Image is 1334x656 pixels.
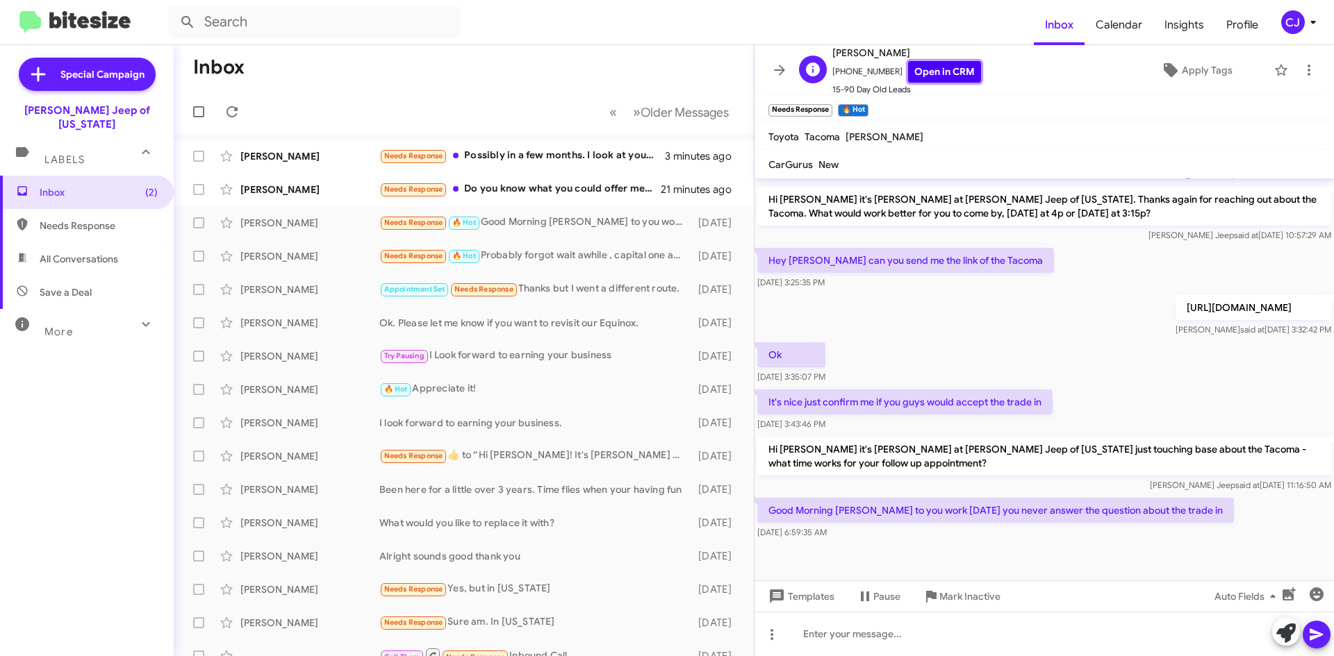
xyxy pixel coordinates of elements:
[908,61,981,83] a: Open in CRM
[384,584,443,594] span: Needs Response
[379,416,691,430] div: I look forward to earning your business.
[602,98,737,126] nav: Page navigation example
[240,582,379,596] div: [PERSON_NAME]
[454,285,513,294] span: Needs Response
[805,131,840,143] span: Tacoma
[832,83,981,96] span: 15-90 Day Old Leads
[757,419,825,429] span: [DATE] 3:43:46 PM
[240,216,379,230] div: [PERSON_NAME]
[1281,10,1305,34] div: CJ
[818,158,839,171] span: New
[912,584,1012,609] button: Mark Inactive
[1269,10,1319,34] button: CJ
[240,616,379,630] div: [PERSON_NAME]
[379,381,691,397] div: Appreciate it!
[625,98,737,126] button: Next
[691,482,743,496] div: [DATE]
[1150,480,1331,490] span: [PERSON_NAME] Jeep [DATE] 11:16:50 AM
[193,56,245,78] h1: Inbox
[379,281,691,297] div: Thanks but I went a different route.
[379,549,691,563] div: Alright sounds good thank you
[40,219,158,233] span: Needs Response
[832,44,981,61] span: [PERSON_NAME]
[240,449,379,463] div: [PERSON_NAME]
[240,149,379,163] div: [PERSON_NAME]
[40,185,158,199] span: Inbox
[379,448,691,464] div: ​👍​ to “ Hi [PERSON_NAME]! It's [PERSON_NAME] at [PERSON_NAME] Jeep of [US_STATE]. Saw you've bee...
[240,516,379,530] div: [PERSON_NAME]
[757,342,825,367] p: Ok
[846,584,912,609] button: Pause
[757,498,1234,523] p: Good Morning [PERSON_NAME] to you work [DATE] you never answer the question about the trade in
[757,527,827,537] span: [DATE] 6:59:35 AM
[384,451,443,460] span: Needs Response
[240,316,379,330] div: [PERSON_NAME]
[838,104,868,117] small: 🔥 Hot
[1176,295,1331,320] p: [URL][DOMAIN_NAME]
[633,103,641,121] span: »
[44,326,73,338] span: More
[846,131,923,143] span: [PERSON_NAME]
[757,248,1054,273] p: Hey [PERSON_NAME] can you send me the link of the Tacoma
[691,549,743,563] div: [DATE]
[768,158,813,171] span: CarGurus
[661,183,743,196] div: 21 minutes ago
[691,216,743,230] div: [DATE]
[44,153,85,166] span: Labels
[379,215,691,230] div: Good Morning [PERSON_NAME] to you work [DATE] you never answer the question about the trade in
[1234,230,1258,240] span: said at
[757,371,825,382] span: [DATE] 3:35:07 PM
[145,185,158,199] span: (2)
[240,382,379,396] div: [PERSON_NAME]
[601,98,625,126] button: Previous
[755,584,846,609] button: Templates
[384,185,443,194] span: Needs Response
[168,6,460,39] input: Search
[757,389,1053,414] p: It's nice just confirm me if you guys would accept the trade in
[691,283,743,296] div: [DATE]
[873,584,900,609] span: Pause
[691,582,743,596] div: [DATE]
[1153,5,1215,45] a: Insights
[240,249,379,263] div: [PERSON_NAME]
[379,482,691,496] div: Been here for a little over 3 years. Time flies when your having fun
[240,416,379,430] div: [PERSON_NAME]
[384,351,425,360] span: Try Pausing
[691,516,743,530] div: [DATE]
[384,385,408,394] span: 🔥 Hot
[240,482,379,496] div: [PERSON_NAME]
[1148,230,1331,240] span: [PERSON_NAME] Jeep [DATE] 10:57:29 AM
[384,251,443,260] span: Needs Response
[240,183,379,196] div: [PERSON_NAME]
[379,316,691,330] div: Ok. Please let me know if you want to revisit our Equinox.
[766,584,834,609] span: Templates
[40,252,118,266] span: All Conversations
[384,218,443,227] span: Needs Response
[379,181,661,197] div: Do you know what you could offer me because I still owe like $18,000 on it
[1176,324,1331,335] span: [PERSON_NAME] [DATE] 3:32:42 PM
[240,283,379,296] div: [PERSON_NAME]
[757,187,1331,226] p: Hi [PERSON_NAME] it's [PERSON_NAME] at [PERSON_NAME] Jeep of [US_STATE]. Thanks again for reachin...
[379,516,691,530] div: What would you like to replace it with?
[691,249,743,263] div: [DATE]
[757,277,825,287] span: [DATE] 3:25:35 PM
[240,349,379,363] div: [PERSON_NAME]
[384,285,445,294] span: Appointment Set
[1085,5,1153,45] a: Calendar
[691,316,743,330] div: [DATE]
[452,218,476,227] span: 🔥 Hot
[240,549,379,563] div: [PERSON_NAME]
[1215,5,1269,45] a: Profile
[609,103,617,121] span: «
[691,416,743,430] div: [DATE]
[379,614,691,630] div: Sure am. In [US_STATE]
[832,61,981,83] span: [PHONE_NUMBER]
[1203,584,1292,609] button: Auto Fields
[1240,324,1265,335] span: said at
[691,349,743,363] div: [DATE]
[691,616,743,630] div: [DATE]
[1034,5,1085,45] span: Inbox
